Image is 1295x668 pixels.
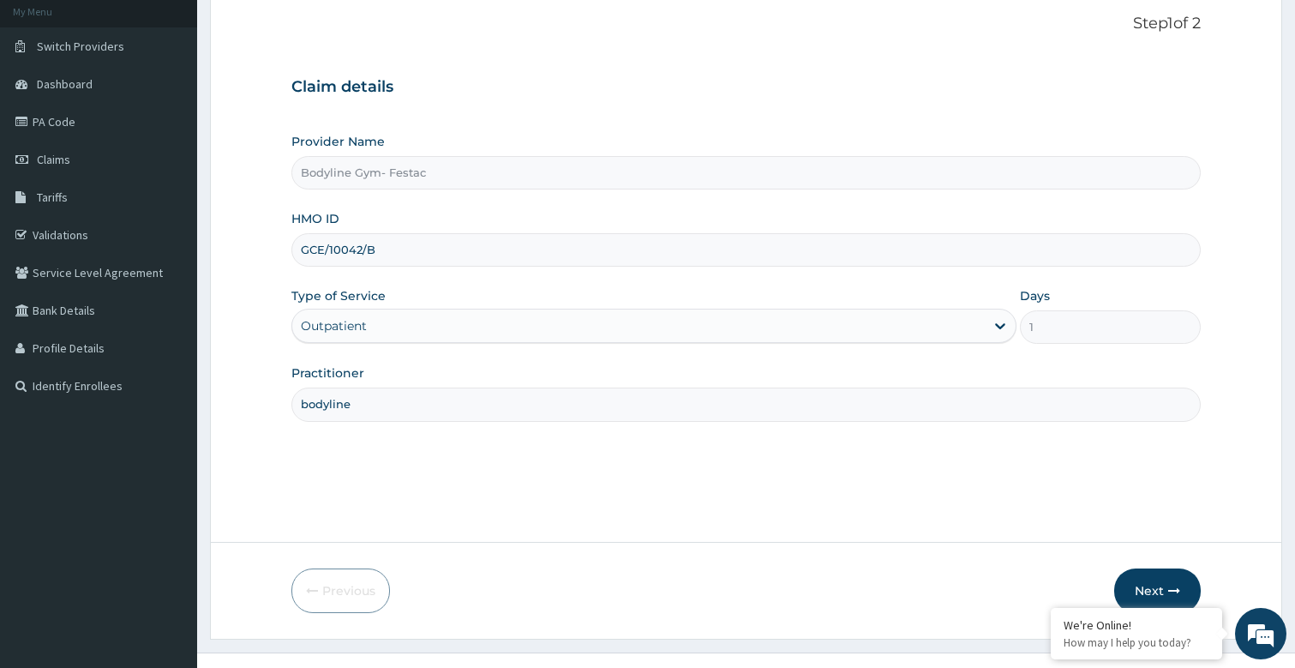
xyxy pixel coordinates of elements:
[291,569,390,613] button: Previous
[37,190,68,205] span: Tariffs
[1064,617,1209,633] div: We're Online!
[291,133,385,150] label: Provider Name
[89,96,288,118] div: Chat with us now
[1064,635,1209,650] p: How may I help you today?
[291,210,339,227] label: HMO ID
[37,152,70,167] span: Claims
[291,364,364,382] label: Practitioner
[281,9,322,50] div: Minimize live chat window
[1114,569,1201,613] button: Next
[291,78,1202,97] h3: Claim details
[32,86,69,129] img: d_794563401_company_1708531726252_794563401
[291,388,1202,421] input: Enter Name
[37,76,93,92] span: Dashboard
[1020,287,1050,304] label: Days
[9,468,327,528] textarea: Type your message and hit 'Enter'
[291,233,1202,267] input: Enter HMO ID
[37,39,124,54] span: Switch Providers
[291,287,386,304] label: Type of Service
[291,15,1202,33] p: Step 1 of 2
[99,216,237,389] span: We're online!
